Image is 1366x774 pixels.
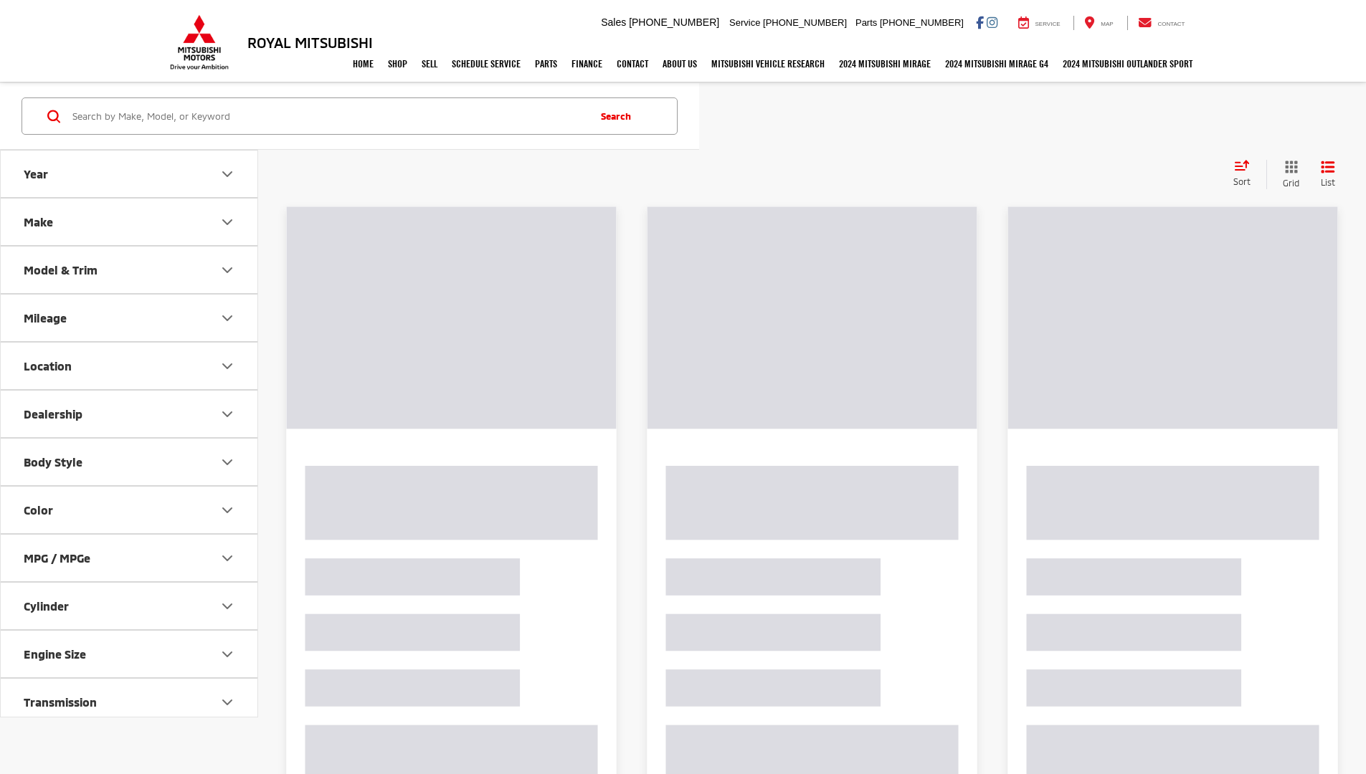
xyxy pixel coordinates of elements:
[24,311,67,325] div: Mileage
[24,551,90,565] div: MPG / MPGe
[219,598,236,615] div: Cylinder
[24,359,72,373] div: Location
[1,631,259,677] button: Engine SizeEngine Size
[219,262,236,279] div: Model & Trim
[1226,160,1266,188] button: Select sort value
[1,391,259,437] button: DealershipDealership
[1,150,259,197] button: YearYear
[24,407,82,421] div: Dealership
[219,550,236,567] div: MPG / MPGe
[704,46,832,82] a: Mitsubishi Vehicle Research
[1321,176,1335,188] span: List
[1127,16,1196,30] a: Contact
[1073,16,1124,30] a: Map
[610,46,655,82] a: Contact
[1,199,259,245] button: MakeMake
[729,17,760,28] span: Service
[247,34,373,50] h3: Royal Mitsubishi
[24,647,86,661] div: Engine Size
[1,679,259,725] button: TransmissionTransmission
[1,247,259,293] button: Model & TrimModel & Trim
[346,46,381,82] a: Home
[1,295,259,341] button: MileageMileage
[219,502,236,519] div: Color
[219,454,236,471] div: Body Style
[1,439,259,485] button: Body StyleBody Style
[24,455,82,469] div: Body Style
[167,14,232,70] img: Mitsubishi
[445,46,528,82] a: Schedule Service: Opens in a new tab
[1056,46,1200,82] a: 2024 Mitsubishi Outlander SPORT
[763,17,847,28] span: [PHONE_NUMBER]
[880,17,964,28] span: [PHONE_NUMBER]
[219,166,236,183] div: Year
[381,46,414,82] a: Shop
[24,695,97,709] div: Transmission
[629,16,719,28] span: [PHONE_NUMBER]
[987,16,997,28] a: Instagram: Click to visit our Instagram page
[1,583,259,629] button: CylinderCylinder
[24,215,53,229] div: Make
[528,46,564,82] a: Parts: Opens in a new tab
[855,17,877,28] span: Parts
[601,16,626,28] span: Sales
[71,99,587,133] input: Search by Make, Model, or Keyword
[1,535,259,581] button: MPG / MPGeMPG / MPGe
[219,694,236,711] div: Transmission
[1157,21,1185,27] span: Contact
[219,358,236,375] div: Location
[219,214,236,231] div: Make
[938,46,1056,82] a: 2024 Mitsubishi Mirage G4
[24,503,53,517] div: Color
[1310,160,1346,189] button: List View
[1283,177,1299,189] span: Grid
[1266,160,1310,189] button: Grid View
[1233,176,1251,186] span: Sort
[976,16,984,28] a: Facebook: Click to visit our Facebook page
[1035,21,1061,27] span: Service
[655,46,704,82] a: About Us
[1007,16,1071,30] a: Service
[24,263,98,277] div: Model & Trim
[587,98,653,134] button: Search
[219,310,236,327] div: Mileage
[219,406,236,423] div: Dealership
[832,46,938,82] a: 2024 Mitsubishi Mirage
[564,46,610,82] a: Finance
[1101,21,1113,27] span: Map
[24,167,48,181] div: Year
[1,487,259,533] button: ColorColor
[219,646,236,663] div: Engine Size
[414,46,445,82] a: Sell
[1,343,259,389] button: LocationLocation
[24,599,69,613] div: Cylinder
